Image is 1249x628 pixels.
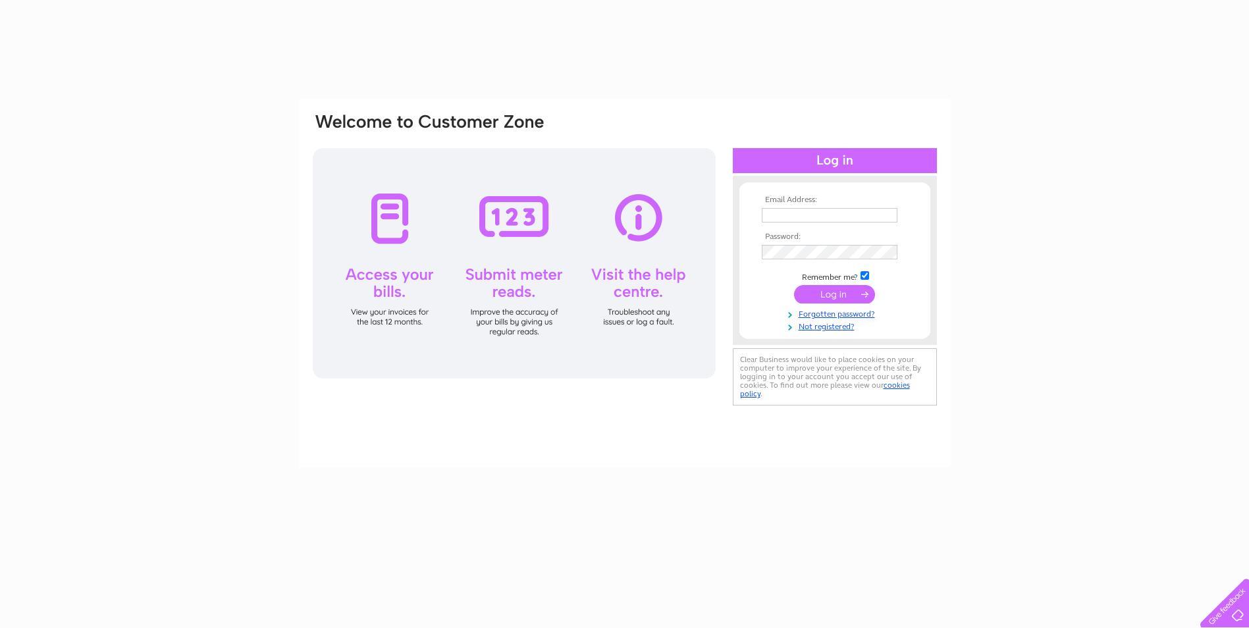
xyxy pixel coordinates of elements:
[762,307,911,319] a: Forgotten password?
[758,196,911,205] th: Email Address:
[794,285,875,303] input: Submit
[733,348,937,406] div: Clear Business would like to place cookies on your computer to improve your experience of the sit...
[762,319,911,332] a: Not registered?
[758,232,911,242] th: Password:
[740,380,910,398] a: cookies policy
[758,269,911,282] td: Remember me?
